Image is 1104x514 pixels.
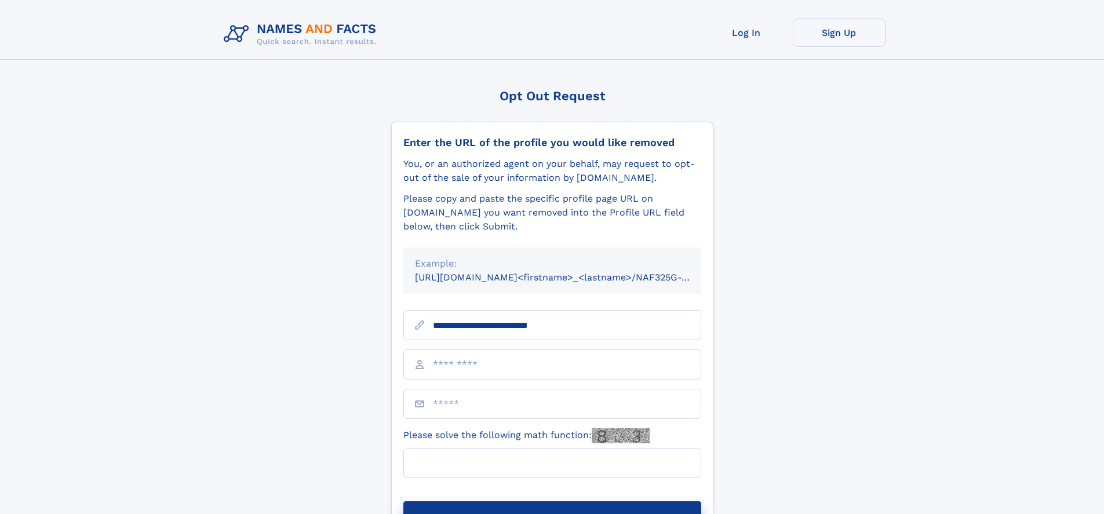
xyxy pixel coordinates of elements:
small: [URL][DOMAIN_NAME]<firstname>_<lastname>/NAF325G-xxxxxxxx [415,272,723,283]
label: Please solve the following math function: [403,428,650,443]
a: Log In [700,19,793,47]
div: Opt Out Request [391,89,713,103]
img: Logo Names and Facts [219,19,386,50]
div: Example: [415,257,690,271]
div: Please copy and paste the specific profile page URL on [DOMAIN_NAME] you want removed into the Pr... [403,192,701,234]
div: Enter the URL of the profile you would like removed [403,136,701,149]
a: Sign Up [793,19,886,47]
div: You, or an authorized agent on your behalf, may request to opt-out of the sale of your informatio... [403,157,701,185]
